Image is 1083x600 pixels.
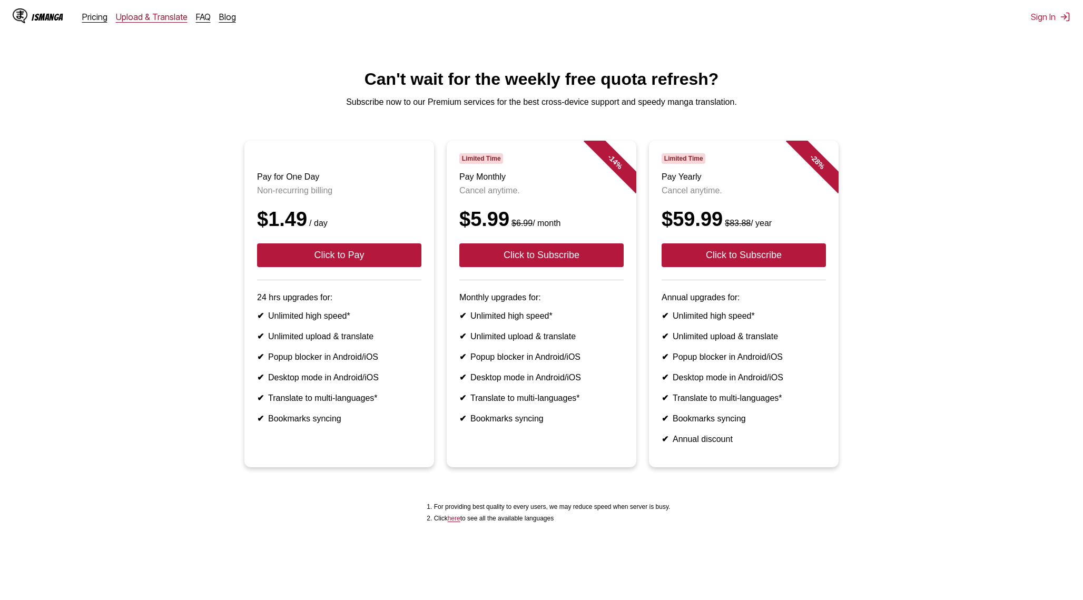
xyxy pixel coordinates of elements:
b: ✔ [257,373,264,382]
p: 24 hrs upgrades for: [257,293,421,302]
b: ✔ [459,373,466,382]
li: Bookmarks syncing [257,414,421,424]
b: ✔ [257,394,264,402]
b: ✔ [662,311,668,320]
p: Cancel anytime. [662,186,826,195]
b: ✔ [662,414,668,423]
b: ✔ [459,352,466,361]
b: ✔ [662,373,668,382]
a: Upload & Translate [116,12,188,22]
li: Translate to multi-languages* [257,393,421,403]
b: ✔ [662,352,668,361]
s: $6.99 [511,219,533,228]
button: Click to Pay [257,243,421,267]
img: Sign out [1060,12,1070,22]
p: Cancel anytime. [459,186,624,195]
b: ✔ [459,414,466,423]
small: / day [307,219,328,228]
small: / year [723,219,772,228]
b: ✔ [662,332,668,341]
li: Bookmarks syncing [662,414,826,424]
b: ✔ [257,414,264,423]
li: Popup blocker in Android/iOS [257,352,421,362]
li: Unlimited upload & translate [459,331,624,341]
b: ✔ [459,332,466,341]
b: ✔ [257,332,264,341]
div: - 14 % [584,130,647,193]
a: IsManga LogoIsManga [13,8,82,25]
li: Desktop mode in Android/iOS [257,372,421,382]
p: Monthly upgrades for: [459,293,624,302]
h3: Pay for One Day [257,172,421,182]
b: ✔ [257,311,264,320]
div: $59.99 [662,208,826,231]
div: - 28 % [786,130,849,193]
p: Annual upgrades for: [662,293,826,302]
li: Click to see all the available languages [434,515,671,522]
a: Pricing [82,12,107,22]
li: Translate to multi-languages* [459,393,624,403]
a: FAQ [196,12,211,22]
b: ✔ [459,311,466,320]
small: / month [509,219,560,228]
h3: Pay Monthly [459,172,624,182]
h3: Pay Yearly [662,172,826,182]
li: Bookmarks syncing [459,414,624,424]
a: Available languages [448,515,460,522]
a: Blog [219,12,236,22]
b: ✔ [257,352,264,361]
li: Desktop mode in Android/iOS [662,372,826,382]
li: Unlimited upload & translate [662,331,826,341]
button: Click to Subscribe [459,243,624,267]
b: ✔ [662,435,668,444]
li: Unlimited upload & translate [257,331,421,341]
div: IsManga [32,12,63,22]
div: $5.99 [459,208,624,231]
p: Non-recurring billing [257,186,421,195]
div: $1.49 [257,208,421,231]
li: Popup blocker in Android/iOS [459,352,624,362]
li: Unlimited high speed* [257,311,421,321]
img: IsManga Logo [13,8,27,23]
span: Limited Time [459,153,503,164]
li: Annual discount [662,434,826,444]
p: Subscribe now to our Premium services for the best cross-device support and speedy manga translat... [8,97,1075,107]
button: Sign In [1031,12,1070,22]
li: Unlimited high speed* [662,311,826,321]
h1: Can't wait for the weekly free quota refresh? [8,70,1075,89]
li: Translate to multi-languages* [662,393,826,403]
li: Popup blocker in Android/iOS [662,352,826,362]
li: Unlimited high speed* [459,311,624,321]
li: For providing best quality to every users, we may reduce speed when server is busy. [434,503,671,510]
li: Desktop mode in Android/iOS [459,372,624,382]
b: ✔ [459,394,466,402]
span: Limited Time [662,153,705,164]
button: Click to Subscribe [662,243,826,267]
s: $83.88 [725,219,751,228]
b: ✔ [662,394,668,402]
